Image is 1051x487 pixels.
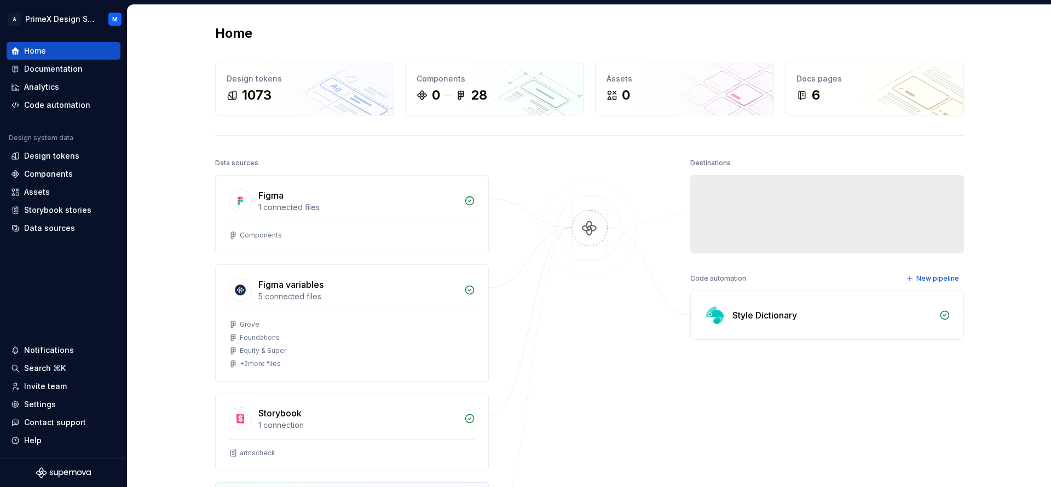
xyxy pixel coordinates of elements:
[215,175,489,253] a: Figma1 connected filesComponents
[7,432,120,449] button: Help
[112,15,118,24] div: M
[432,86,440,104] div: 0
[24,417,86,428] div: Contact support
[258,291,458,302] div: 5 connected files
[732,309,797,322] div: Style Dictionary
[24,363,66,374] div: Search ⌘K
[8,13,21,26] div: A
[258,420,458,431] div: 1 connection
[240,449,275,457] div: armscheck
[471,86,487,104] div: 28
[24,150,79,161] div: Design tokens
[7,201,120,219] a: Storybook stories
[24,205,91,216] div: Storybook stories
[215,155,258,171] div: Data sources
[25,14,95,25] div: PrimeX Design System
[227,73,383,84] div: Design tokens
[916,274,959,283] span: New pipeline
[24,435,42,446] div: Help
[215,25,252,42] h2: Home
[796,73,952,84] div: Docs pages
[24,223,75,234] div: Data sources
[24,45,46,56] div: Home
[215,62,394,115] a: Design tokens1073
[24,399,56,410] div: Settings
[903,271,964,286] button: New pipeline
[7,219,120,237] a: Data sources
[24,187,50,198] div: Assets
[240,346,286,355] div: Equity & Super
[24,345,74,356] div: Notifications
[417,73,573,84] div: Components
[240,360,281,368] div: + 2 more files
[258,202,458,213] div: 1 connected files
[24,381,67,392] div: Invite team
[7,60,120,78] a: Documentation
[258,189,284,202] div: Figma
[607,73,763,84] div: Assets
[215,393,489,471] a: Storybook1 connectionarmscheck
[7,396,120,413] a: Settings
[690,155,731,171] div: Destinations
[240,231,282,240] div: Components
[7,96,120,114] a: Code automation
[7,183,120,201] a: Assets
[7,360,120,377] button: Search ⌘K
[7,78,120,96] a: Analytics
[7,341,120,359] button: Notifications
[690,271,746,286] div: Code automation
[240,333,280,342] div: Foundations
[785,62,964,115] a: Docs pages6
[7,414,120,431] button: Contact support
[240,320,259,329] div: Grove
[258,407,302,420] div: Storybook
[258,278,324,291] div: Figma variables
[36,467,91,478] svg: Supernova Logo
[7,42,120,60] a: Home
[2,7,125,31] button: APrimeX Design SystemM
[622,86,630,104] div: 0
[7,165,120,183] a: Components
[24,100,90,111] div: Code automation
[242,86,272,104] div: 1073
[812,86,820,104] div: 6
[9,134,73,142] div: Design system data
[7,147,120,165] a: Design tokens
[405,62,584,115] a: Components028
[24,63,83,74] div: Documentation
[7,378,120,395] a: Invite team
[215,264,489,382] a: Figma variables5 connected filesGroveFoundationsEquity & Super+2more files
[595,62,774,115] a: Assets0
[24,82,59,92] div: Analytics
[24,169,73,179] div: Components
